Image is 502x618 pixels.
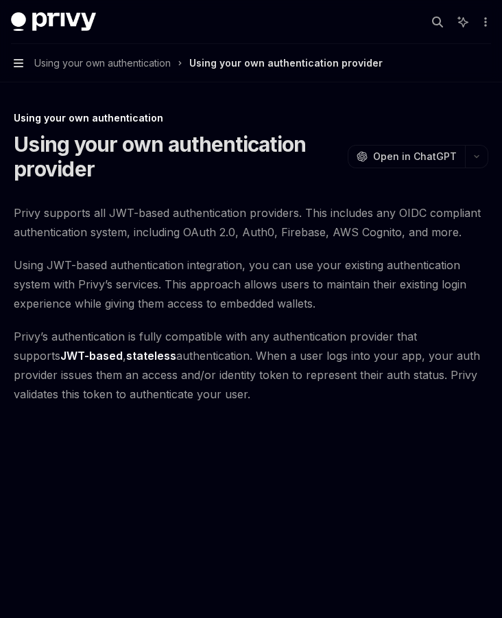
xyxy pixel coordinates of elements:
span: Privy’s authentication is fully compatible with any authentication provider that supports , authe... [14,327,488,404]
button: Open in ChatGPT [348,145,465,168]
h1: Using your own authentication provider [14,132,342,181]
a: JWT-based [60,349,123,363]
span: Open in ChatGPT [373,150,457,163]
img: dark logo [11,12,96,32]
div: Using your own authentication provider [189,55,383,71]
span: Using your own authentication [34,55,171,71]
div: Using your own authentication [14,111,488,125]
span: Using JWT-based authentication integration, you can use your existing authentication system with ... [14,255,488,313]
span: Privy supports all JWT-based authentication providers. This includes any OIDC compliant authentic... [14,203,488,242]
a: stateless [126,349,176,363]
button: More actions [477,12,491,32]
